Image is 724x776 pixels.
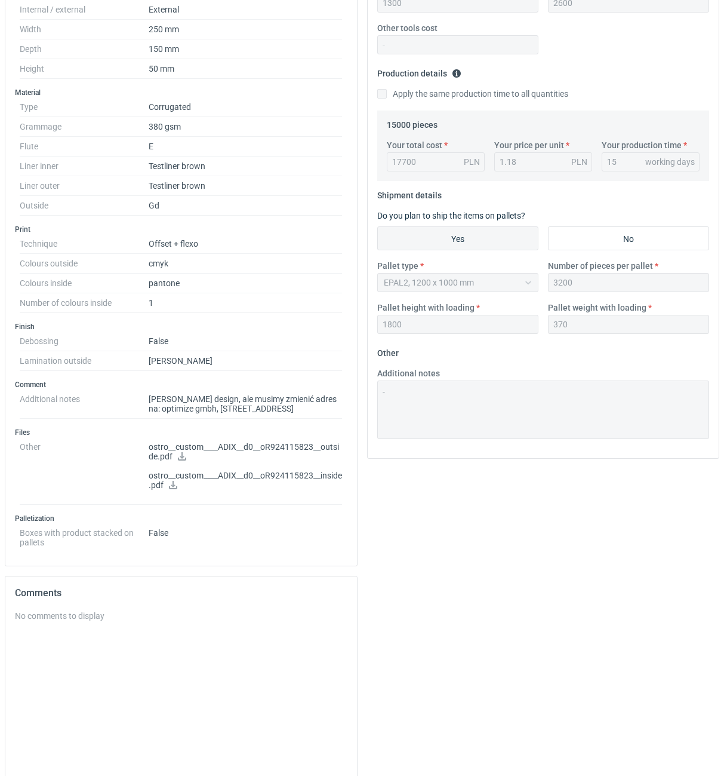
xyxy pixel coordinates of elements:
[149,234,342,254] dd: Offset + flexo
[15,610,347,622] div: No comments to display
[20,389,149,419] dt: Additional notes
[548,260,653,272] label: Number of pieces per pallet
[571,156,587,168] div: PLN
[15,514,347,523] h3: Palletization
[20,332,149,351] dt: Debossing
[377,211,525,220] label: Do you plan to ship the items on pallets?
[377,64,461,78] legend: Production details
[20,523,149,547] dt: Boxes with product stacked on pallets
[377,260,418,272] label: Pallet type
[149,117,342,137] dd: 380 gsm
[149,389,342,419] dd: [PERSON_NAME] design, ale musimy zmienić adres na: optimize gmbh, [STREET_ADDRESS]
[15,586,347,600] h2: Comments
[20,97,149,117] dt: Type
[149,97,342,117] dd: Corrugated
[20,117,149,137] dt: Grammage
[149,351,342,371] dd: [PERSON_NAME]
[20,176,149,196] dt: Liner outer
[149,176,342,196] dd: Testliner brown
[20,196,149,216] dt: Outside
[149,293,342,313] dd: 1
[15,380,347,389] h3: Comment
[20,234,149,254] dt: Technique
[149,332,342,351] dd: False
[15,88,347,97] h3: Material
[377,302,475,314] label: Pallet height with loading
[149,20,342,39] dd: 250 mm
[548,302,646,314] label: Pallet weight with loading
[149,196,342,216] dd: Gd
[149,137,342,157] dd: E
[377,88,568,100] label: Apply the same production time to all quantities
[149,59,342,79] dd: 50 mm
[149,157,342,176] dd: Testliner brown
[20,39,149,59] dt: Depth
[20,293,149,313] dt: Number of colours inside
[15,428,347,437] h3: Files
[20,59,149,79] dt: Height
[149,274,342,293] dd: pantone
[15,322,347,332] h3: Finish
[645,156,695,168] div: working days
[20,254,149,274] dt: Colours outside
[20,157,149,176] dt: Liner inner
[377,186,442,200] legend: Shipment details
[15,225,347,234] h3: Print
[20,137,149,157] dt: Flute
[377,343,399,358] legend: Other
[20,274,149,293] dt: Colours inside
[149,471,342,491] p: ostro__custom____ADIX__d0__oR924115823__inside.pdf
[149,523,342,547] dd: False
[20,437,149,505] dt: Other
[494,139,564,151] label: Your price per unit
[20,20,149,39] dt: Width
[377,381,710,439] textarea: -
[149,254,342,274] dd: cmyk
[387,139,442,151] label: Your total cost
[602,139,682,151] label: Your production time
[377,367,440,379] label: Additional notes
[149,442,342,462] p: ostro__custom____ADIX__d0__oR924115823__outside.pdf
[20,351,149,371] dt: Lamination outside
[149,39,342,59] dd: 150 mm
[377,22,438,34] label: Other tools cost
[387,115,438,130] legend: 15000 pieces
[464,156,480,168] div: PLN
